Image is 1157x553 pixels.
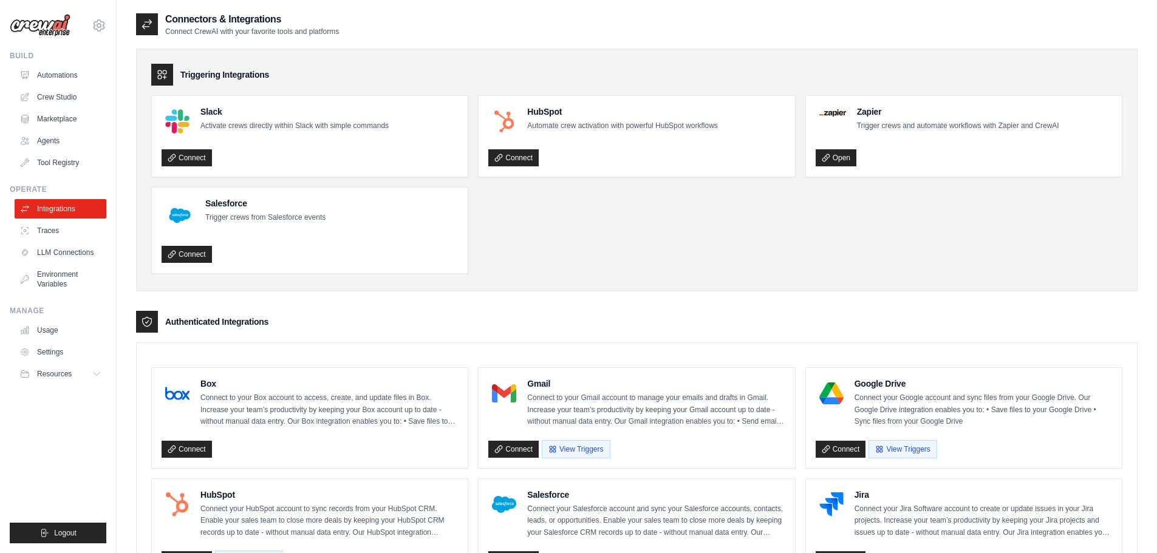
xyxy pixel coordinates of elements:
img: Logo [10,14,70,37]
h3: Authenticated Integrations [165,316,268,328]
p: Trigger crews from Salesforce events [205,212,326,224]
a: Traces [15,221,106,240]
p: Trigger crews and automate workflows with Zapier and CrewAI [857,120,1059,132]
img: Slack Logo [165,109,189,134]
a: Automations [15,66,106,85]
button: View Triggers [869,440,937,458]
img: Gmail Logo [492,381,516,405]
div: Manage [10,306,106,316]
a: Crew Studio [15,87,106,107]
h4: Zapier [857,106,1059,118]
button: Resources [15,364,106,384]
a: Connect [816,441,866,458]
h4: Box [200,378,458,390]
a: Settings [15,342,106,362]
h4: Salesforce [527,489,785,501]
a: Connect [488,149,539,166]
span: Resources [37,369,72,379]
img: HubSpot Logo [492,109,516,134]
h4: HubSpot [527,106,717,118]
a: Environment Variables [15,265,106,294]
img: Salesforce Logo [165,201,194,230]
a: Agents [15,131,106,151]
img: Salesforce Logo [492,492,516,517]
div: Build [10,51,106,61]
img: Google Drive Logo [819,381,844,405]
p: Connect your Google account and sync files from your Google Drive. Our Google Drive integration e... [855,392,1112,428]
a: Usage [15,321,106,340]
span: Logout [54,528,77,538]
button: Logout [10,523,106,543]
p: Connect your HubSpot account to sync records from your HubSpot CRM. Enable your sales team to clo... [200,503,458,539]
p: Connect your Salesforce account and sync your Salesforce accounts, contacts, leads, or opportunit... [527,503,785,539]
h4: Slack [200,106,389,118]
a: Tool Registry [15,153,106,172]
img: Zapier Logo [819,109,846,117]
h3: Triggering Integrations [180,69,269,81]
h4: Gmail [527,378,785,390]
img: Jira Logo [819,492,844,517]
p: Connect to your Gmail account to manage your emails and drafts in Gmail. Increase your team’s pro... [527,392,785,428]
p: Connect your Jira Software account to create or update issues in your Jira projects. Increase you... [855,503,1112,539]
a: Connect [162,441,212,458]
a: Open [816,149,856,166]
a: Connect [162,246,212,263]
img: Box Logo [165,381,189,405]
h4: HubSpot [200,489,458,501]
h4: Google Drive [855,378,1112,390]
p: Automate crew activation with powerful HubSpot workflows [527,120,717,132]
h4: Jira [855,489,1112,501]
h2: Connectors & Integrations [165,12,339,27]
a: Connect [162,149,212,166]
a: Integrations [15,199,106,219]
button: View Triggers [542,440,610,458]
p: Connect to your Box account to access, create, and update files in Box. Increase your team’s prod... [200,392,458,428]
p: Activate crews directly within Slack with simple commands [200,120,389,132]
div: Operate [10,185,106,194]
p: Connect CrewAI with your favorite tools and platforms [165,27,339,36]
h4: Salesforce [205,197,326,209]
a: LLM Connections [15,243,106,262]
img: HubSpot Logo [165,492,189,517]
a: Connect [488,441,539,458]
a: Marketplace [15,109,106,129]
